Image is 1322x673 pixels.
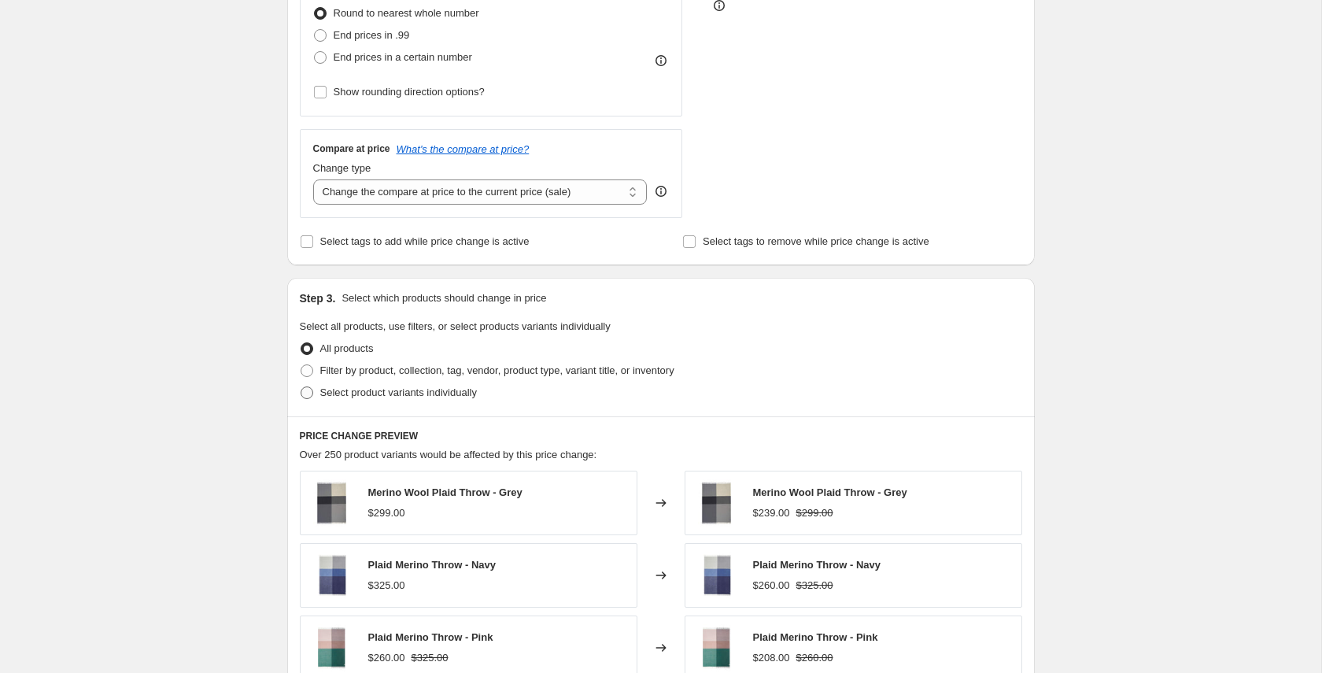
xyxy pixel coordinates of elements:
[796,578,833,593] strike: $325.00
[693,624,740,671] img: waverley-mills-18-micron-throw-plaid-merino-throw-pink-5462238888003_80x.jpg
[320,235,530,247] span: Select tags to add while price change is active
[342,290,546,306] p: Select which products should change in price
[412,650,449,666] strike: $325.00
[300,430,1022,442] h6: PRICE CHANGE PREVIEW
[300,290,336,306] h2: Step 3.
[320,342,374,354] span: All products
[320,364,674,376] span: Filter by product, collection, tag, vendor, product type, variant title, or inventory
[753,559,881,571] span: Plaid Merino Throw - Navy
[368,578,405,593] div: $325.00
[368,505,405,521] div: $299.00
[300,320,611,332] span: Select all products, use filters, or select products variants individually
[300,449,597,460] span: Over 250 product variants would be affected by this price change:
[368,650,405,666] div: $260.00
[308,552,356,599] img: waverley-mills-18-micron-throw-plaid-merino-throw-navy-5462223061059_80x.jpg
[334,29,410,41] span: End prices in .99
[334,86,485,98] span: Show rounding direction options?
[796,505,833,521] strike: $299.00
[753,631,878,643] span: Plaid Merino Throw - Pink
[368,559,497,571] span: Plaid Merino Throw - Navy
[653,183,669,199] div: help
[753,486,907,498] span: Merino Wool Plaid Throw - Grey
[334,51,472,63] span: End prices in a certain number
[753,650,790,666] div: $208.00
[313,162,371,174] span: Change type
[308,479,356,527] img: waverley-mills-22-micron-throw-merino-wool-plaid-throw-grey-14850020507699_80x.jpg
[313,142,390,155] h3: Compare at price
[368,631,493,643] span: Plaid Merino Throw - Pink
[796,650,833,666] strike: $260.00
[368,486,523,498] span: Merino Wool Plaid Throw - Grey
[753,505,790,521] div: $239.00
[334,7,479,19] span: Round to nearest whole number
[703,235,929,247] span: Select tags to remove while price change is active
[397,143,530,155] button: What's the compare at price?
[693,552,740,599] img: waverley-mills-18-micron-throw-plaid-merino-throw-navy-5462223061059_80x.jpg
[320,386,477,398] span: Select product variants individually
[753,578,790,593] div: $260.00
[308,624,356,671] img: waverley-mills-18-micron-throw-plaid-merino-throw-pink-5462238888003_80x.jpg
[693,479,740,527] img: waverley-mills-22-micron-throw-merino-wool-plaid-throw-grey-14850020507699_80x.jpg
